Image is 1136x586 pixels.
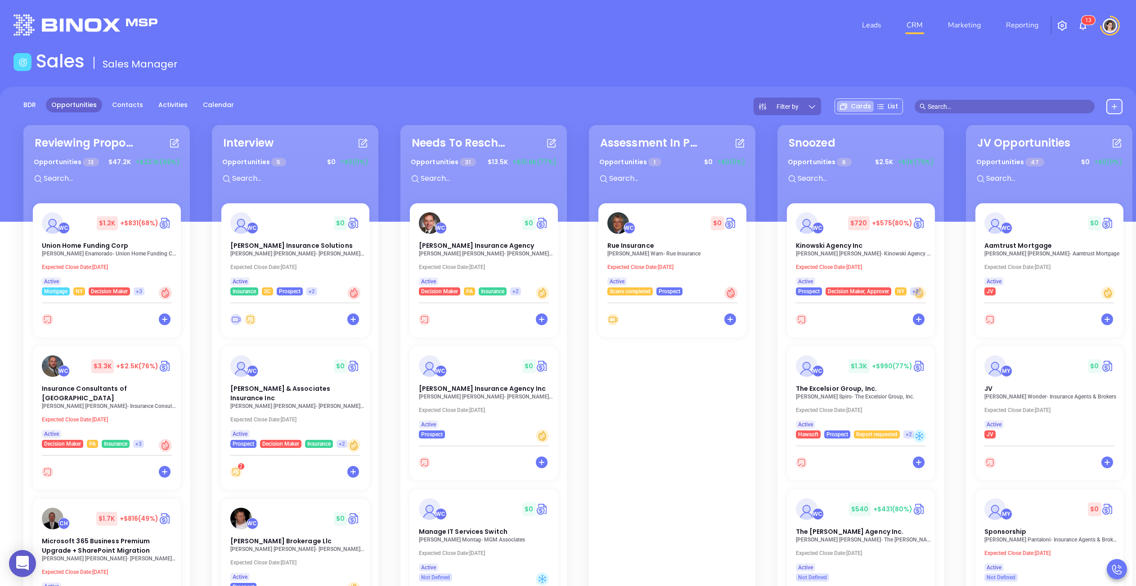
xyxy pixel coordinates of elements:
[230,508,252,529] img: Chadwick Brokerage Llc
[419,355,440,377] img: Straub Insurance Agency Inc
[536,502,549,516] a: Quote
[231,173,366,184] input: Search...
[1103,18,1117,33] img: user
[412,135,511,151] div: Needs To Reschedule
[44,439,81,449] span: Decision Maker
[421,277,436,286] span: Active
[58,518,70,529] div: Carla Humber
[987,429,993,439] span: JV
[91,359,114,373] span: $ 3.3K
[984,212,1006,234] img: Aamtrust Mortgage
[536,573,549,586] div: Cold
[106,155,133,169] span: $ 47.2K
[1082,16,1095,25] sup: 13
[812,222,824,234] div: Walter Contreras
[872,219,913,228] span: +$575 (80%)
[230,537,332,546] span: Chadwick Brokerage Llc
[419,241,534,250] span: Lawton Insurance Agency
[159,359,172,373] a: Quote
[1101,216,1114,230] img: Quote
[230,384,331,403] span: Moore & Associates Insurance Inc
[975,346,1123,438] a: profileMegan Youmans$0Circle dollarJV[PERSON_NAME] Wonder- Insurance Agents & BrokersExpected Clo...
[104,439,127,449] span: Insurance
[233,572,247,582] span: Active
[247,365,258,377] div: Walter Contreras
[42,212,63,234] img: Union Home Funding Corp
[325,155,338,169] span: $ 0
[536,359,549,373] img: Quote
[410,203,558,295] a: profileWalter Contreras$0Circle dollar[PERSON_NAME] Insurance Agency[PERSON_NAME] [PERSON_NAME]- ...
[34,154,99,170] p: Opportunities
[812,508,824,520] div: Walter Contreras
[222,154,286,170] p: Opportunities
[796,394,931,400] p: David Spiro - The Excelsior Group, Inc.
[796,537,931,543] p: Jessica A. Hess - The Willis E. Kilborne Agency Inc.
[702,155,715,169] span: $ 0
[44,277,59,286] span: Active
[984,264,1119,270] p: Expected Close Date: [DATE]
[83,158,99,166] span: 13
[849,502,871,516] span: $ 540
[984,527,1027,536] span: Sponsorship
[42,251,177,257] p: Juan Enamorado - Union Home Funding Corp
[410,346,558,438] a: profileWalter Contreras$0Circle dollar[PERSON_NAME] Insurance Agency Inc[PERSON_NAME] [PERSON_NAM...
[1088,17,1091,23] span: 3
[103,57,178,71] span: Sales Manager
[522,359,535,373] span: $ 0
[607,241,654,250] span: Rue Insurance
[42,555,177,562] p: Allan Kaplan - Kaplan Insurance
[262,439,299,449] span: Decision Maker
[913,502,926,516] img: Quote
[159,512,172,525] img: Quote
[858,16,885,34] a: Leads
[1001,508,1012,520] div: Megan Youmans
[485,155,510,169] span: $ 13.5K
[198,98,239,112] a: Calendar
[309,286,315,296] span: +2
[1101,359,1114,373] img: Quote
[648,158,661,166] span: 1
[984,550,1119,556] p: Expected Close Date: [DATE]
[906,429,912,439] span: +2
[512,157,557,167] span: +$10.4K (77%)
[347,286,360,300] div: Hot
[796,527,904,536] span: The Willis E. Kilborne Agency Inc.
[247,518,258,529] div: Walter Contreras
[975,489,1123,582] a: profileMegan Youmans$0Circle dollarSponsorship[PERSON_NAME] Pantaloni- Insurance Agents & Brokers...
[796,498,817,520] img: The Willis E. Kilborne Agency Inc.
[913,429,926,443] div: Cold
[1001,365,1012,377] div: Megan Youmans
[410,489,558,582] a: profileWalter Contreras$0Circle dollarManage IT Services Switch[PERSON_NAME] Montag- MGM Associat...
[347,359,360,373] img: Quote
[659,286,680,296] span: Prospect
[35,135,134,151] div: Reviewing Proposal
[334,359,347,373] span: $ 0
[777,103,799,110] span: Filter by
[797,173,932,184] input: Search...
[42,508,63,529] img: Microsoft 365 Business Premium Upgrade + SharePoint Migration
[987,573,1015,582] span: Not Defined
[247,222,258,234] div: Walter Contreras
[798,286,820,296] span: Prospect
[42,403,177,409] p: Matt Straley - Insurance Consultants of Pittsburgh
[711,216,724,230] span: $ 0
[598,203,746,295] a: profileWalter Contreras$0Circle dollarRue Insurance[PERSON_NAME] Warn- Rue InsuranceExpected Clos...
[347,512,360,525] a: Quote
[837,101,874,112] div: Cards
[347,216,360,230] a: Quote
[796,251,931,257] p: Craig Wilson - Kinowski Agency Inc
[898,157,934,167] span: +$2K (79%)
[44,286,67,296] span: Mortgage
[849,359,870,373] span: $ 1.3K
[421,573,450,582] span: Not Defined
[608,173,743,184] input: Search...
[136,286,142,296] span: +3
[787,346,935,438] a: profileWalter Contreras$1.3K+$990(77%)Circle dollarThe Excelsior Group, Inc.[PERSON_NAME] Spiro- ...
[522,502,535,516] span: $ 0
[419,384,546,393] span: Straub Insurance Agency Inc
[798,573,827,582] span: Not Defined
[787,203,935,295] a: profileWalter Contreras$720+$575(80%)Circle dollarKinowski Agency Inc[PERSON_NAME] [PERSON_NAME]-...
